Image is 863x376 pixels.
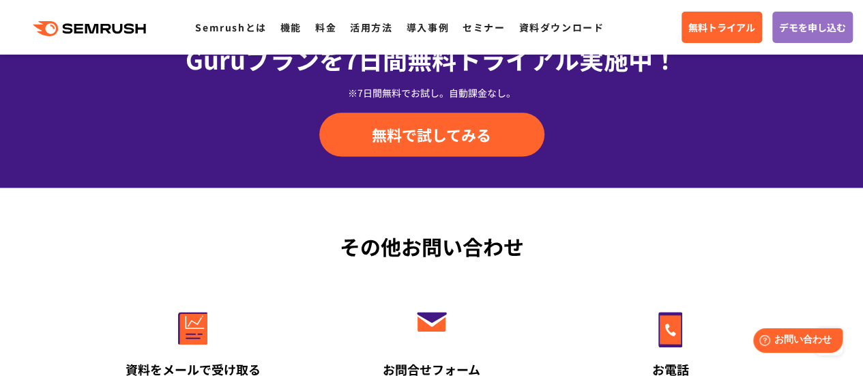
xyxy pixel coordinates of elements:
[74,40,790,77] div: Guruプランを7日間
[280,20,302,34] a: 機能
[195,20,266,34] a: Semrushとは
[407,20,449,34] a: 導入事例
[463,20,505,34] a: セミナー
[74,86,790,100] div: ※7日間無料でお試し。自動課金なし。
[315,20,336,34] a: 料金
[742,323,848,361] iframe: Help widget launcher
[407,41,677,76] span: 無料トライアル実施中！
[372,124,491,145] span: 無料で試してみる
[518,20,604,34] a: 資料ダウンロード
[319,113,544,156] a: 無料で試してみる
[682,12,762,43] a: 無料トライアル
[350,20,392,34] a: 活用方法
[74,231,790,262] div: その他お問い合わせ
[779,20,846,35] span: デモを申し込む
[688,20,755,35] span: 無料トライアル
[772,12,853,43] a: デモを申し込む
